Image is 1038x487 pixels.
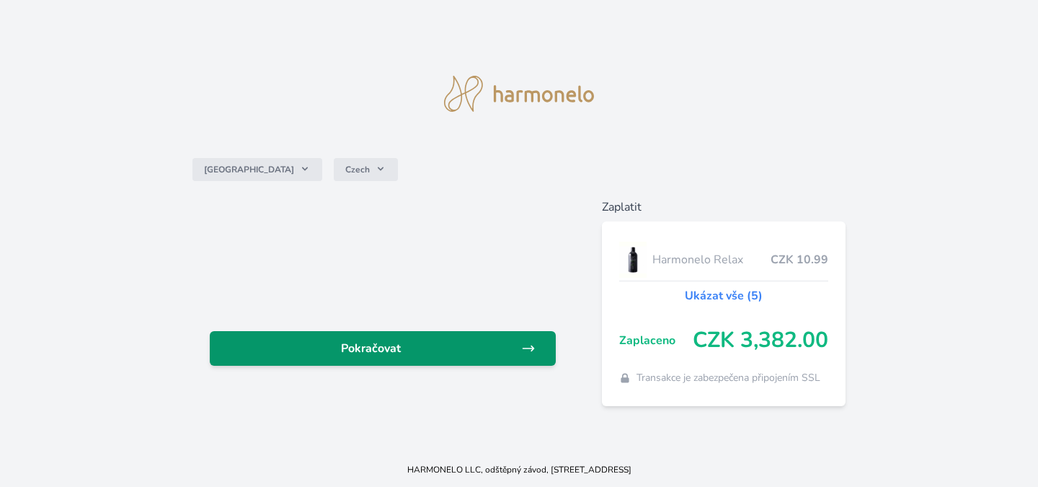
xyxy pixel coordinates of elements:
[636,371,820,385] span: Transakce je zabezpečena připojením SSL
[444,76,594,112] img: logo.svg
[221,340,521,357] span: Pokračovat
[334,158,398,181] button: Czech
[652,251,771,268] span: Harmonelo Relax
[345,164,370,175] span: Czech
[210,331,556,366] a: Pokračovat
[204,164,294,175] span: [GEOGRAPHIC_DATA]
[693,328,828,354] span: CZK 3,382.00
[685,287,763,304] a: Ukázat vše (5)
[619,332,693,349] span: Zaplaceno
[619,242,647,278] img: CLEAN_RELAX_se_stinem_x-lo.jpg
[192,158,322,181] button: [GEOGRAPHIC_DATA]
[771,251,828,268] span: CZK 10.99
[602,198,846,216] h6: Zaplatit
